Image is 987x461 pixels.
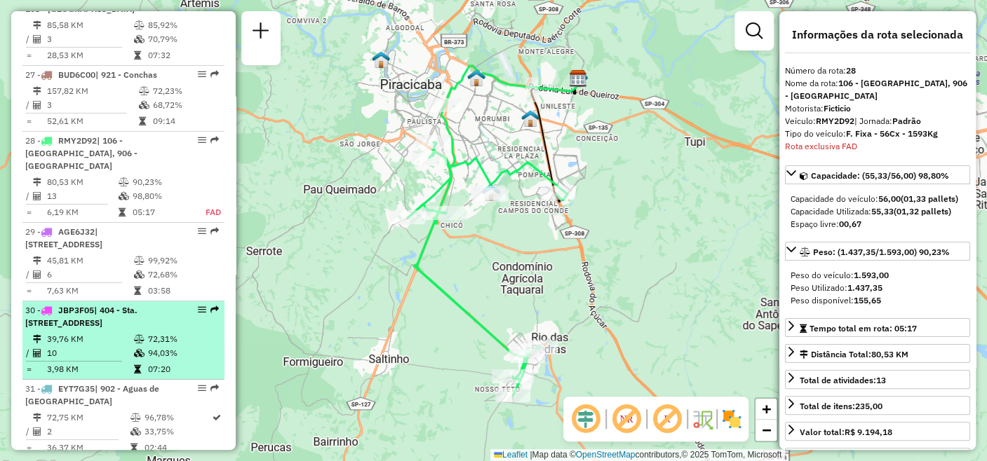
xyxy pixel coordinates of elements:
span: | 921 - Conchas [95,69,157,80]
td: 72,75 KM [46,411,129,425]
a: Total de itens:235,00 [785,396,970,415]
i: Total de Atividades [33,270,41,279]
i: Distância Total [33,178,41,186]
span: 31 - [25,383,159,406]
h4: Informações da rota selecionada [785,28,970,41]
strong: 00,67 [839,219,861,229]
td: 98,80% [132,189,190,203]
strong: 55,33 [871,206,894,216]
div: Distância Total: [800,348,908,361]
strong: F. Fixa - 56Cx - 1593Kg [846,128,938,139]
div: Peso: (1.437,35/1.593,00) 90,23% [785,263,970,312]
div: Motorista: [785,102,970,115]
i: Distância Total [33,21,41,29]
span: | 106 - [GEOGRAPHIC_DATA], 906 - [GEOGRAPHIC_DATA] [25,135,137,171]
i: Total de Atividades [33,35,41,43]
td: 6 [46,268,133,282]
i: % de utilização da cubagem [134,349,145,357]
td: 68,72% [152,98,219,112]
i: % de utilização do peso [134,335,145,343]
i: % de utilização do peso [139,87,149,95]
strong: 155,65 [854,295,881,305]
i: Total de Atividades [33,101,41,109]
div: Rota exclusiva FAD [785,140,970,153]
div: Valor total: [800,426,892,439]
td: 02:44 [143,441,211,455]
td: 80,53 KM [46,175,118,189]
em: Rota exportada [210,70,219,78]
span: 30 - [25,305,137,328]
td: 96,78% [143,411,211,425]
i: Total de Atividades [33,427,41,436]
em: Opções [198,70,206,78]
img: Fluxo de ruas [691,408,713,430]
td: 33,75% [143,425,211,439]
em: Opções [198,227,206,235]
span: | [STREET_ADDRESS] [25,226,102,249]
a: Distância Total:80,53 KM [785,344,970,363]
strong: 1.437,35 [847,282,882,293]
span: | 404 - Sta. [STREET_ADDRESS] [25,305,137,328]
span: 80,53 KM [871,349,908,359]
td: 07:32 [147,48,218,62]
td: 90,23% [132,175,190,189]
em: Rota exportada [210,305,219,314]
td: 72,23% [152,84,219,98]
td: 7,63 KM [46,284,133,298]
em: Rota exportada [210,136,219,144]
div: Capacidade do veículo: [791,193,965,205]
strong: RMY2D92 [816,116,854,126]
td: 3 [46,98,138,112]
td: = [25,362,32,376]
span: + [762,400,771,418]
em: Opções [198,384,206,392]
i: % de utilização da cubagem [134,35,145,43]
strong: 13 [876,375,886,385]
td: / [25,346,32,360]
img: CDD Piracicaba [569,69,587,88]
i: % de utilização da cubagem [119,192,129,200]
div: Capacidade: (55,33/56,00) 98,80% [785,187,970,236]
td: = [25,205,32,219]
em: Opções [198,136,206,144]
td: 10 [46,346,133,360]
a: Zoom out [756,420,777,441]
td: / [25,425,32,439]
span: Exibir rótulo [650,402,684,436]
i: Distância Total [33,335,41,343]
img: WCL - Higienópolis [482,184,500,202]
td: = [25,284,32,298]
i: % de utilização da cubagem [139,101,149,109]
em: Opções [198,305,206,314]
div: Número da rota: [785,64,970,77]
a: Total de atividades:13 [785,370,970,389]
i: Distância Total [33,87,41,95]
span: BUD6C00 [58,69,95,80]
i: % de utilização do peso [134,256,145,265]
i: Rota otimizada [213,413,221,422]
td: 99,92% [147,254,218,268]
span: AGE6J32 [58,226,95,237]
div: Total de itens: [800,400,882,413]
td: 2 [46,425,129,439]
span: EYT7G35 [58,383,95,394]
strong: 106 - [GEOGRAPHIC_DATA], 906 - [GEOGRAPHIC_DATA] [785,78,967,101]
div: Peso Utilizado: [791,282,965,294]
td: = [25,48,32,62]
span: JBP3F05 [58,305,94,315]
td: 157,82 KM [46,84,138,98]
span: | [530,450,532,460]
td: 52,61 KM [46,114,138,128]
img: UDC Light Armazém Piracicaba [467,69,485,87]
span: Peso: (1.437,35/1.593,00) 90,23% [813,247,950,257]
span: Peso do veículo: [791,270,889,280]
a: Leaflet [494,450,528,460]
td: 3,98 KM [46,362,133,376]
td: 13 [46,189,118,203]
img: WCL Santa Terezinha [372,50,390,69]
span: Capacidade: (55,33/56,00) 98,80% [811,170,949,181]
a: Tempo total em rota: 05:17 [785,318,970,337]
img: Exibir/Ocultar setores [720,408,743,430]
td: / [25,189,32,203]
a: Zoom in [756,399,777,420]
